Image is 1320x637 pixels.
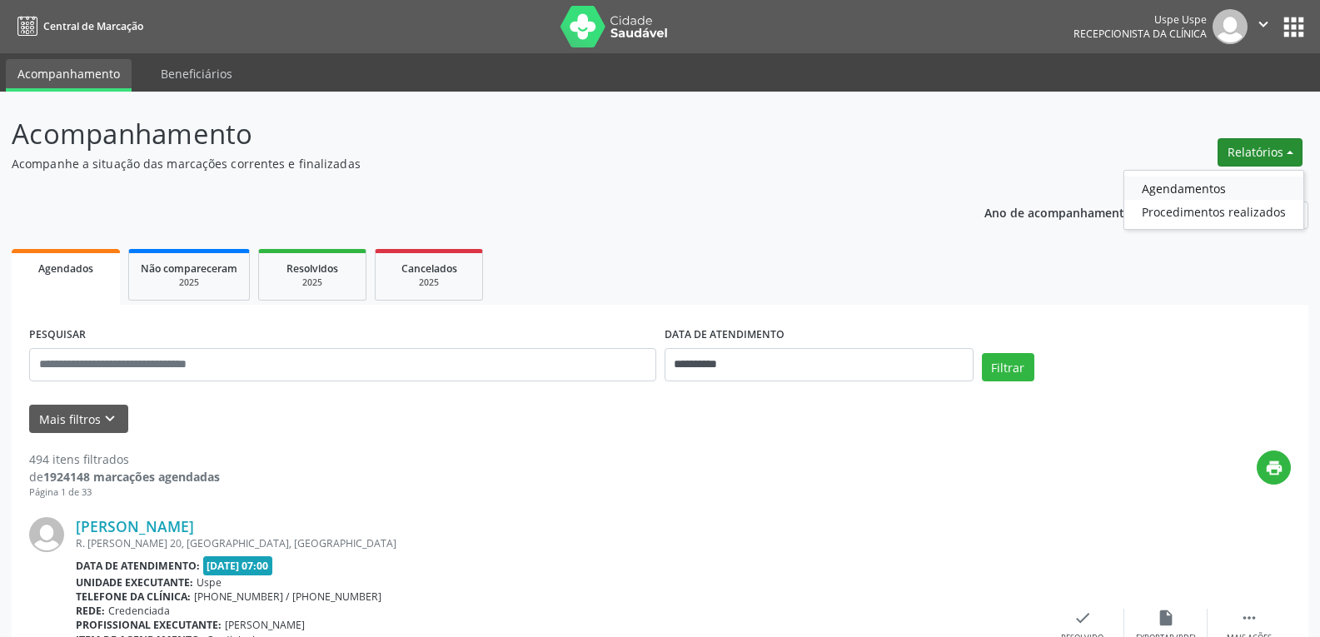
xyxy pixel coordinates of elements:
[76,517,194,535] a: [PERSON_NAME]
[1124,200,1303,223] a: Procedimentos realizados
[141,276,237,289] div: 2025
[1073,27,1207,41] span: Recepcionista da clínica
[76,618,222,632] b: Profissional executante:
[1123,170,1304,230] ul: Relatórios
[387,276,471,289] div: 2025
[271,276,354,289] div: 2025
[43,469,220,485] strong: 1924148 marcações agendadas
[76,575,193,590] b: Unidade executante:
[76,536,1041,550] div: R. [PERSON_NAME] 20, [GEOGRAPHIC_DATA], [GEOGRAPHIC_DATA]
[108,604,170,618] span: Credenciada
[141,261,237,276] span: Não compareceram
[12,155,919,172] p: Acompanhe a situação das marcações correntes e finalizadas
[43,19,143,33] span: Central de Marcação
[101,410,119,428] i: keyboard_arrow_down
[29,468,220,485] div: de
[982,353,1034,381] button: Filtrar
[1218,138,1303,167] button: Relatórios
[149,59,244,88] a: Beneficiários
[1157,609,1175,627] i: insert_drive_file
[1240,609,1258,627] i: 
[1257,450,1291,485] button: print
[29,450,220,468] div: 494 itens filtrados
[401,261,457,276] span: Cancelados
[286,261,338,276] span: Resolvidos
[1124,177,1303,200] a: Agendamentos
[12,12,143,40] a: Central de Marcação
[1279,12,1308,42] button: apps
[1213,9,1248,44] img: img
[12,113,919,155] p: Acompanhamento
[29,322,86,348] label: PESQUISAR
[1254,15,1273,33] i: 
[225,618,305,632] span: [PERSON_NAME]
[1265,459,1283,477] i: print
[197,575,222,590] span: Uspe
[76,559,200,573] b: Data de atendimento:
[194,590,381,604] span: [PHONE_NUMBER] / [PHONE_NUMBER]
[1248,9,1279,44] button: 
[29,405,128,434] button: Mais filtroskeyboard_arrow_down
[1073,609,1092,627] i: check
[76,604,105,618] b: Rede:
[1073,12,1207,27] div: Uspe Uspe
[29,517,64,552] img: img
[984,202,1132,222] p: Ano de acompanhamento
[38,261,93,276] span: Agendados
[665,322,785,348] label: DATA DE ATENDIMENTO
[29,485,220,500] div: Página 1 de 33
[203,556,273,575] span: [DATE] 07:00
[76,590,191,604] b: Telefone da clínica:
[6,59,132,92] a: Acompanhamento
